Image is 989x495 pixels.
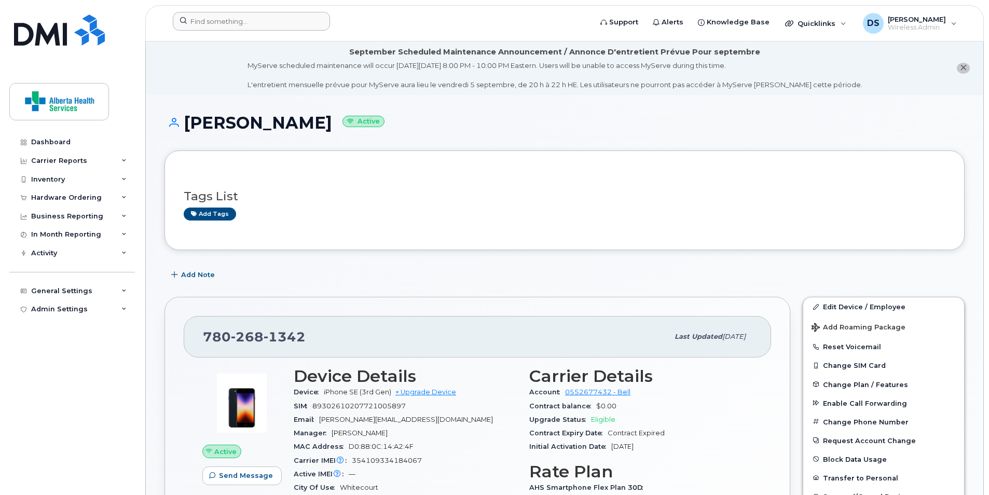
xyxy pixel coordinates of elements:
h3: Tags List [184,190,945,203]
span: MAC Address [294,443,349,450]
img: image20231002-3703462-1angbar.jpeg [211,372,273,434]
span: 89302610207721005897 [312,402,406,410]
span: Add Note [181,270,215,280]
h3: Carrier Details [529,367,752,386]
span: Enable Call Forwarding [823,399,907,407]
button: Change SIM Card [803,356,964,375]
button: Block Data Usage [803,450,964,469]
span: Initial Activation Date [529,443,611,450]
a: Edit Device / Employee [803,297,964,316]
span: Carrier IMEI [294,457,352,464]
button: close notification [957,63,970,74]
span: Manager [294,429,332,437]
h3: Device Details [294,367,517,386]
span: [DATE] [611,443,634,450]
span: 354109334184067 [352,457,422,464]
span: Contract Expiry Date [529,429,608,437]
span: iPhone SE (3rd Gen) [324,388,391,396]
span: AHS Smartphone Flex Plan 30D [529,484,648,491]
span: Account [529,388,565,396]
span: Whitecourt [340,484,378,491]
span: Active [214,447,237,457]
button: Reset Voicemail [803,337,964,356]
button: Add Roaming Package [803,316,964,337]
button: Change Plan / Features [803,375,964,394]
span: City Of Use [294,484,340,491]
span: — [349,470,355,478]
span: Email [294,416,319,423]
span: Change Plan / Features [823,380,908,388]
span: $0.00 [596,402,616,410]
span: Device [294,388,324,396]
span: Add Roaming Package [812,323,905,333]
button: Transfer to Personal [803,469,964,487]
span: Last updated [675,333,722,340]
button: Change Phone Number [803,412,964,431]
span: [DATE] [722,333,746,340]
span: 1342 [264,329,306,345]
button: Send Message [202,466,282,485]
span: Contract balance [529,402,596,410]
a: 0552677432 - Bell [565,388,630,396]
span: SIM [294,402,312,410]
span: Upgrade Status [529,416,591,423]
h3: Rate Plan [529,462,752,481]
span: Contract Expired [608,429,665,437]
div: September Scheduled Maintenance Announcement / Annonce D'entretient Prévue Pour septembre [349,47,760,58]
small: Active [342,116,384,128]
a: + Upgrade Device [395,388,456,396]
button: Add Note [164,266,224,284]
span: 268 [231,329,264,345]
span: [PERSON_NAME] [332,429,388,437]
h1: [PERSON_NAME] [164,114,965,132]
span: Active IMEI [294,470,349,478]
span: D0:88:0C:14:A2:4F [349,443,414,450]
a: Add tags [184,208,236,221]
button: Request Account Change [803,431,964,450]
span: 780 [203,329,306,345]
span: Eligible [591,416,615,423]
div: MyServe scheduled maintenance will occur [DATE][DATE] 8:00 PM - 10:00 PM Eastern. Users will be u... [248,61,862,90]
button: Enable Call Forwarding [803,394,964,412]
span: [PERSON_NAME][EMAIL_ADDRESS][DOMAIN_NAME] [319,416,493,423]
span: Send Message [219,471,273,480]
